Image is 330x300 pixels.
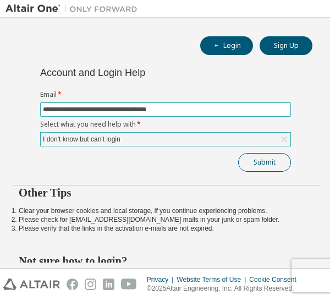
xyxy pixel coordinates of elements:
button: Sign Up [260,36,312,55]
div: Cookie Consent [249,275,302,284]
li: Please check for [EMAIL_ADDRESS][DOMAIN_NAME] mails in your junk or spam folder. [19,215,312,224]
img: Altair One [5,3,143,14]
div: Website Terms of Use [177,275,249,284]
img: linkedin.svg [103,279,114,290]
li: Clear your browser cookies and local storage, if you continue experiencing problems. [19,206,312,215]
h2: Not sure how to login? [19,254,312,268]
div: Account and Login Help [40,68,241,77]
h2: Other Tips [19,186,312,200]
img: instagram.svg [85,279,96,290]
img: youtube.svg [121,279,137,290]
img: facebook.svg [67,279,78,290]
div: Privacy [147,275,177,284]
div: I don't know but can't login [41,133,122,145]
label: Email [40,90,291,99]
li: Please verify that the links in the activation e-mails are not expired. [19,224,312,233]
img: altair_logo.svg [3,279,60,290]
p: © 2025 Altair Engineering, Inc. All Rights Reserved. [147,284,303,293]
button: Submit [238,153,291,172]
div: I don't know but can't login [41,133,290,146]
button: Login [200,36,253,55]
label: Select what you need help with [40,120,291,129]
